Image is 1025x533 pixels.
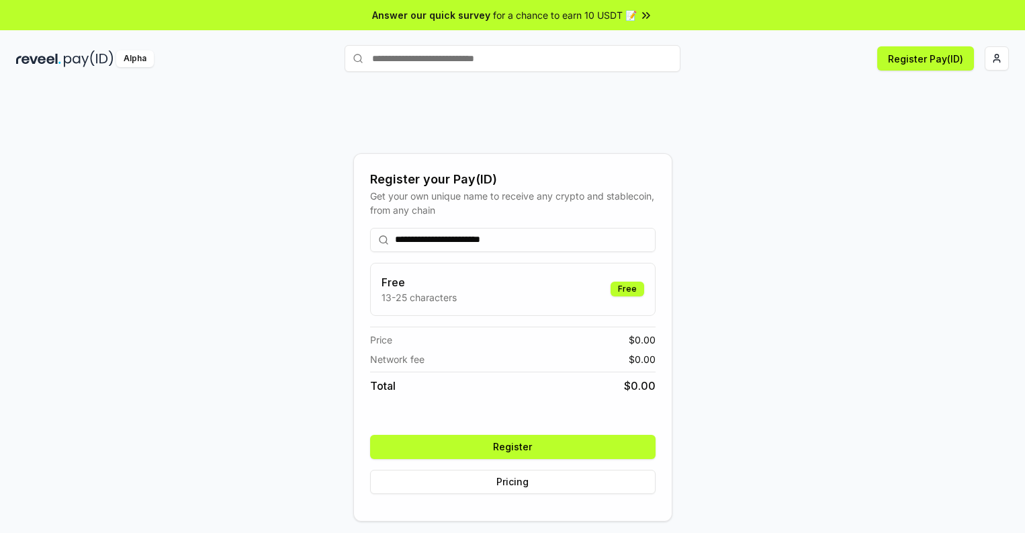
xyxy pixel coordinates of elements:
[370,352,425,366] span: Network fee
[370,189,656,217] div: Get your own unique name to receive any crypto and stablecoin, from any chain
[370,170,656,189] div: Register your Pay(ID)
[64,50,114,67] img: pay_id
[877,46,974,71] button: Register Pay(ID)
[16,50,61,67] img: reveel_dark
[370,333,392,347] span: Price
[372,8,490,22] span: Answer our quick survey
[629,333,656,347] span: $ 0.00
[624,378,656,394] span: $ 0.00
[370,470,656,494] button: Pricing
[629,352,656,366] span: $ 0.00
[493,8,637,22] span: for a chance to earn 10 USDT 📝
[611,282,644,296] div: Free
[382,290,457,304] p: 13-25 characters
[116,50,154,67] div: Alpha
[370,378,396,394] span: Total
[382,274,457,290] h3: Free
[370,435,656,459] button: Register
